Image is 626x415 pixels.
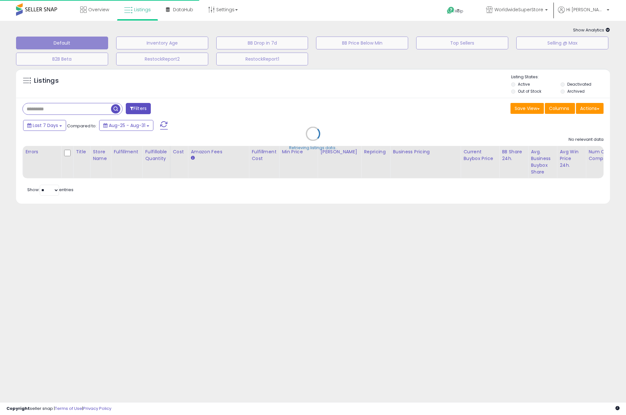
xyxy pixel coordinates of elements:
button: B2B Beta [16,53,108,65]
span: Listings [134,6,151,13]
a: Hi [PERSON_NAME] [558,6,609,21]
button: RestockReport1 [216,53,308,65]
button: BB Price Below Min [316,37,408,49]
span: Show Analytics [573,27,610,33]
button: Default [16,37,108,49]
span: Help [455,8,463,14]
span: WorldwideSuperStore [494,6,543,13]
button: BB Drop in 7d [216,37,308,49]
i: Get Help [447,6,455,14]
button: Inventory Age [116,37,208,49]
div: Retrieving listings data.. [289,145,337,151]
button: Top Sellers [416,37,508,49]
a: Help [442,2,476,21]
button: Selling @ Max [516,37,608,49]
span: DataHub [173,6,193,13]
button: RestockReport2 [116,53,208,65]
span: Overview [88,6,109,13]
span: Hi [PERSON_NAME] [566,6,605,13]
